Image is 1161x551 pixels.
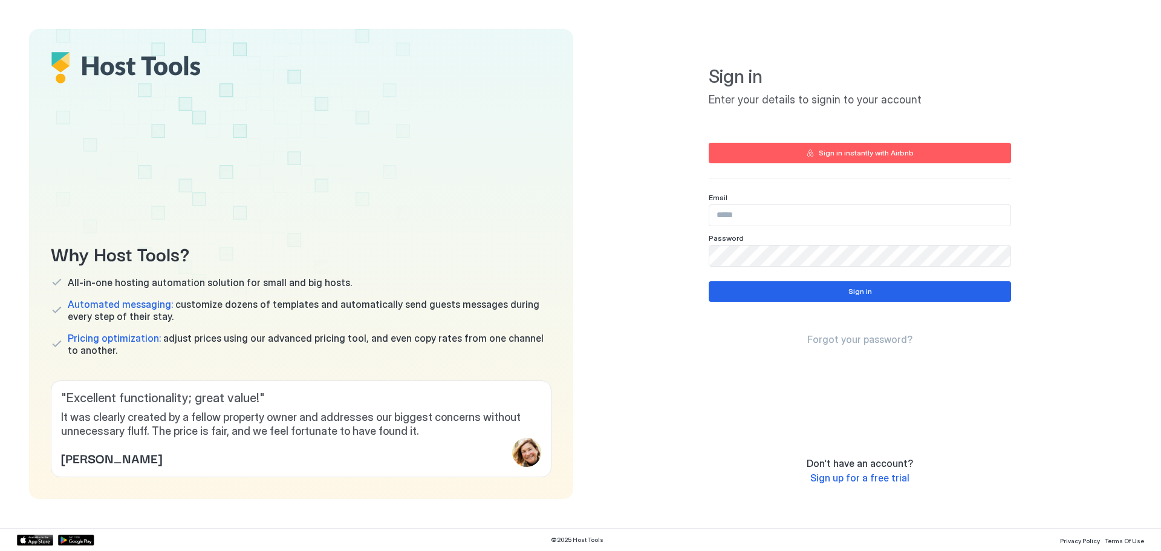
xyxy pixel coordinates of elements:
[709,205,1010,226] input: Input Field
[807,457,913,469] span: Don't have an account?
[68,332,161,344] span: Pricing optimization:
[709,93,1011,107] span: Enter your details to signin to your account
[848,286,872,297] div: Sign in
[807,333,912,345] span: Forgot your password?
[68,298,173,310] span: Automated messaging:
[709,193,727,202] span: Email
[512,438,541,467] div: profile
[1105,537,1144,544] span: Terms Of Use
[68,332,551,356] span: adjust prices using our advanced pricing tool, and even copy rates from one channel to another.
[68,298,551,322] span: customize dozens of templates and automatically send guests messages during every step of their s...
[709,281,1011,302] button: Sign in
[810,472,909,484] a: Sign up for a free trial
[68,276,352,289] span: All-in-one hosting automation solution for small and big hosts.
[1105,533,1144,546] a: Terms Of Use
[1060,533,1100,546] a: Privacy Policy
[709,143,1011,163] button: Sign in instantly with Airbnb
[709,65,1011,88] span: Sign in
[709,246,1010,266] input: Input Field
[61,391,541,406] span: " Excellent functionality; great value! "
[709,233,744,243] span: Password
[551,536,603,544] span: © 2025 Host Tools
[807,333,912,346] a: Forgot your password?
[819,148,914,158] div: Sign in instantly with Airbnb
[1060,537,1100,544] span: Privacy Policy
[51,240,551,267] span: Why Host Tools?
[61,449,162,467] span: [PERSON_NAME]
[17,535,53,546] a: App Store
[61,411,541,438] span: It was clearly created by a fellow property owner and addresses our biggest concerns without unne...
[58,535,94,546] a: Google Play Store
